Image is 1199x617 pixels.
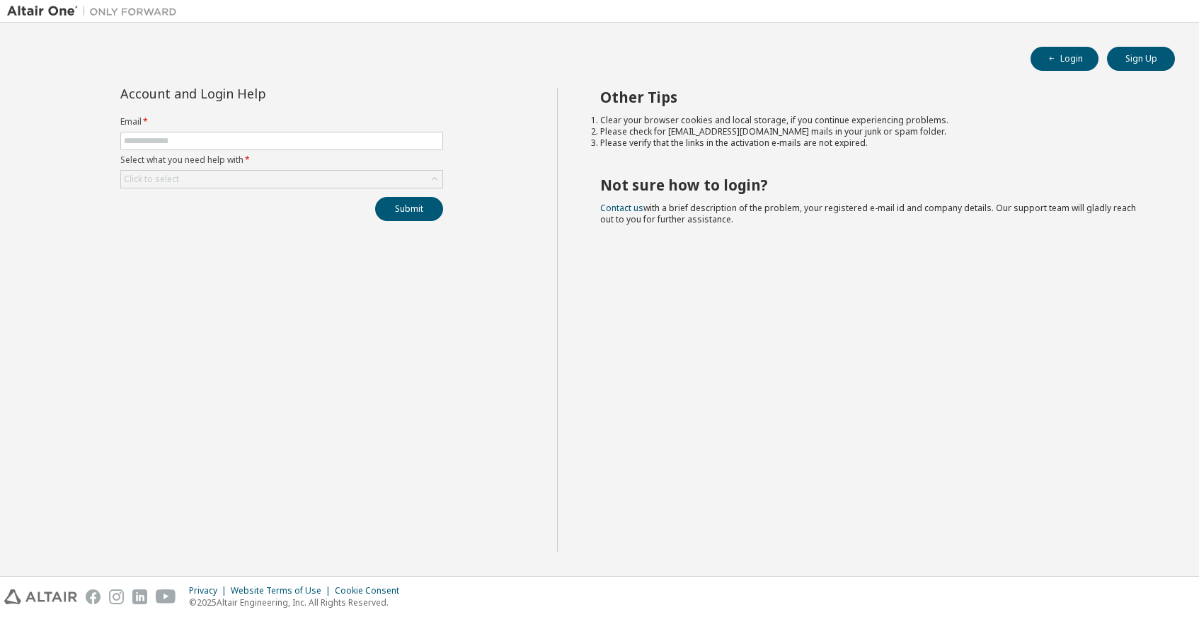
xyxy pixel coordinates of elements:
[132,589,147,604] img: linkedin.svg
[600,88,1150,106] h2: Other Tips
[86,589,101,604] img: facebook.svg
[156,589,176,604] img: youtube.svg
[600,202,643,214] a: Contact us
[120,88,379,99] div: Account and Login Help
[1031,47,1098,71] button: Login
[600,115,1150,126] li: Clear your browser cookies and local storage, if you continue experiencing problems.
[600,137,1150,149] li: Please verify that the links in the activation e-mails are not expired.
[600,126,1150,137] li: Please check for [EMAIL_ADDRESS][DOMAIN_NAME] mails in your junk or spam folder.
[109,589,124,604] img: instagram.svg
[189,585,231,596] div: Privacy
[120,154,443,166] label: Select what you need help with
[4,589,77,604] img: altair_logo.svg
[121,171,442,188] div: Click to select
[1107,47,1175,71] button: Sign Up
[189,596,408,608] p: © 2025 Altair Engineering, Inc. All Rights Reserved.
[7,4,184,18] img: Altair One
[600,202,1136,225] span: with a brief description of the problem, your registered e-mail id and company details. Our suppo...
[600,176,1150,194] h2: Not sure how to login?
[375,197,443,221] button: Submit
[124,174,179,185] div: Click to select
[231,585,335,596] div: Website Terms of Use
[120,116,443,128] label: Email
[335,585,408,596] div: Cookie Consent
